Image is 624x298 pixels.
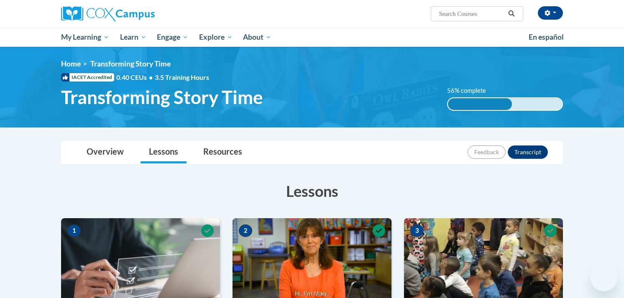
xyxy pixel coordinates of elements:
span: • [149,73,153,81]
a: Cox Campus [61,6,220,21]
a: Explore [194,28,238,47]
div: Main menu [49,28,575,47]
a: Overview [78,141,132,163]
a: Engage [151,28,194,47]
div: 56% complete [448,98,512,110]
input: Search Courses [438,9,505,19]
span: About [243,32,271,42]
a: Learn [115,28,152,47]
span: IACET Accredited [61,73,114,82]
a: About [238,28,277,47]
span: En español [529,33,564,41]
button: Feedback [468,145,506,159]
span: 3 [410,224,424,237]
span: Engage [157,32,188,42]
span: My Learning [61,32,109,42]
iframe: Button to launch messaging window [591,265,617,291]
button: Transcript [508,145,548,159]
span: Transforming Story Time [61,86,263,108]
button: Account Settings [538,6,563,20]
button: Search [505,9,518,19]
span: Transforming Story Time [90,59,171,68]
span: 1 [67,224,81,237]
a: Home [61,59,81,68]
span: 3.5 Training Hours [155,73,209,81]
a: Lessons [141,141,187,163]
h3: Lessons [61,181,563,201]
span: Explore [199,32,233,42]
label: 56% complete [447,86,495,95]
a: My Learning [56,28,115,47]
a: En español [523,28,569,46]
span: 2 [239,224,252,237]
span: Learn [120,32,146,42]
img: Cox Campus [61,6,155,21]
span: 0.40 CEUs [116,73,155,82]
a: Resources [195,141,251,163]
